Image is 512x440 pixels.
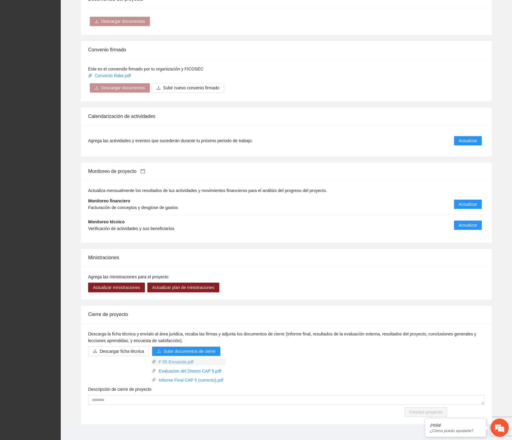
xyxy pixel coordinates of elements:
[88,386,152,393] label: Descripción de cierre de proyecto
[90,83,150,93] button: downloadDescargar documentos
[93,349,97,354] span: download
[140,169,145,174] span: calendar
[88,395,485,405] textarea: Descripción de cierre de proyecto
[454,199,482,209] button: Actualizar
[152,83,224,93] button: uploadSubir nuevo convenio firmado
[454,136,482,146] button: Actualizar
[152,349,220,354] span: uploadSubir documentos de cierre
[3,166,116,187] textarea: Escriba su mensaje y pulse “Intro”
[88,249,485,266] div: Ministraciones
[163,84,219,91] span: Subir nuevo convenio firmado
[404,407,447,417] button: Concluir proyecto
[459,222,477,229] span: Actualizar
[156,359,226,365] a: F-55 Encuesta.pdf
[100,3,114,18] div: Minimizar ventana de chat en vivo
[136,169,145,174] a: calendar
[88,283,145,292] button: Actualizar ministraciones
[156,377,226,383] a: Informe Final CAP 5 (correcto).pdf
[459,137,477,144] span: Actualizar
[88,74,92,78] span: paper-clip
[430,423,482,428] div: ¡Hola!
[88,332,476,343] span: Descarga la ficha técnica y envíalo al área juridica, recaba las firmas y adjunta los documentos ...
[35,81,84,143] span: Estamos en línea.
[88,306,485,323] div: Cierre de proyecto
[88,285,145,290] a: Actualizar ministraciones
[88,41,485,58] div: Convenio firmado
[93,284,140,291] span: Actualizar ministraciones
[88,349,149,354] a: downloadDescargar ficha técnica
[156,368,226,374] a: Evaluacion del Diseno CAP 5.pdf
[88,205,178,210] span: Facturación de conceptos y desglose de gastos
[101,84,145,91] span: Descargar documentos
[147,285,219,290] a: Actualizar plan de ministraciones
[88,137,253,144] span: Agrega las actividades y eventos que sucederán durante tu próximo periodo de trabajo.
[88,219,125,224] strong: Monitoreo técnico
[430,428,482,433] p: ¿Cómo puedo ayudarte?
[156,86,161,91] span: upload
[459,201,477,208] span: Actualizar
[88,108,485,125] div: Calendarización de actividades
[88,73,132,78] a: Convenio Rake.pdf
[152,359,156,364] span: paper-clip
[90,16,150,26] button: downloadDescargar documentos
[88,67,204,71] span: Este es el convenido firmado por tu organización y FICOSEC
[94,19,99,24] span: download
[147,283,219,292] button: Actualizar plan de ministraciones
[88,226,174,231] span: Verificación de actividades y sus beneficiarios
[88,346,149,356] button: downloadDescargar ficha técnica
[88,163,485,180] div: Monitoreo de proyecto
[152,346,220,356] button: uploadSubir documentos de cierre
[152,284,215,291] span: Actualizar plan de ministraciones
[32,31,102,39] div: Chatee con nosotros ahora
[454,220,482,230] button: Actualizar
[152,85,224,90] span: uploadSubir nuevo convenio firmado
[101,18,145,25] span: Descargar documentos
[100,348,144,355] span: Descargar ficha técnica
[88,188,327,193] span: Actualiza mensualmente los resultados de tus actividades y movimientos financieros para el anális...
[152,369,156,373] span: paper-clip
[88,274,169,279] span: Agrega las ministraciones para el proyecto
[152,378,156,382] span: paper-clip
[94,86,99,91] span: download
[88,198,130,203] strong: Monitoreo financiero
